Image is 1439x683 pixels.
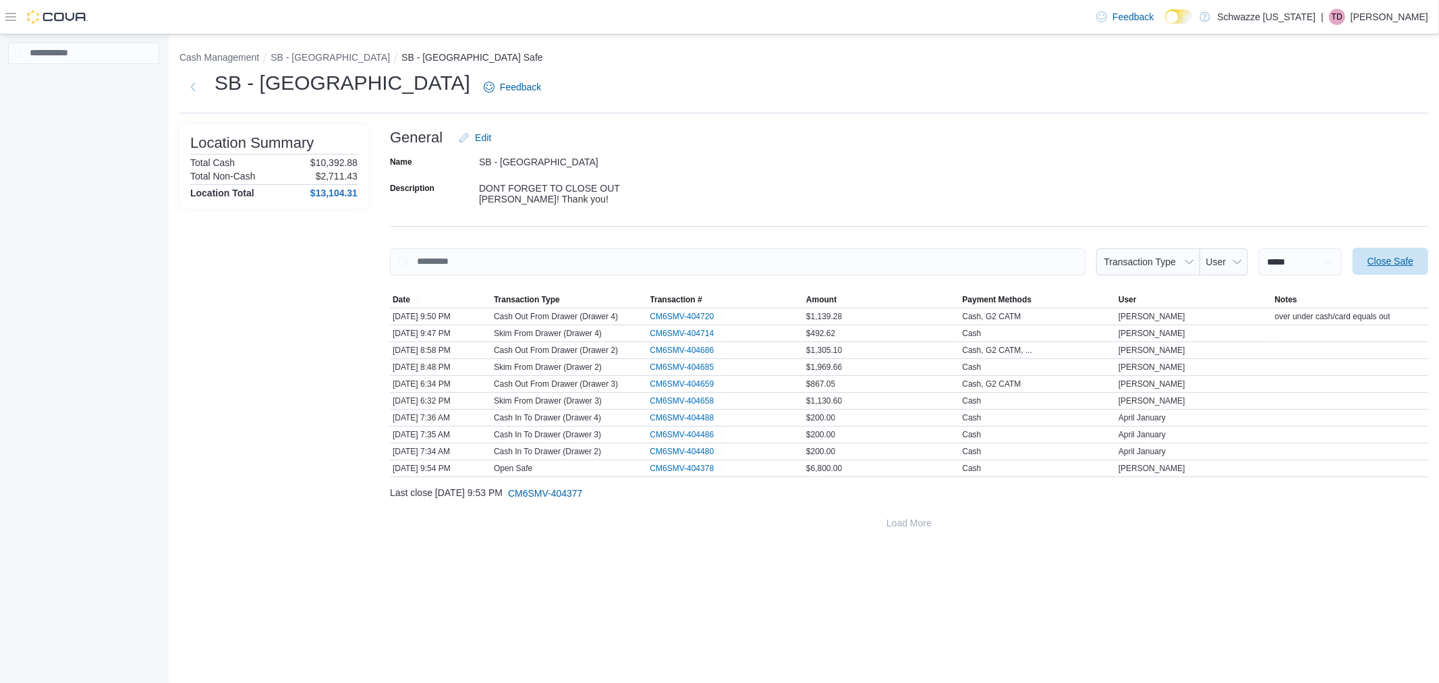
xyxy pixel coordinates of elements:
label: Name [390,157,412,167]
span: [PERSON_NAME] [1119,395,1185,406]
div: [DATE] 8:58 PM [390,342,491,358]
p: $10,392.88 [310,157,358,168]
span: $1,139.28 [806,311,842,322]
svg: External link [716,346,725,354]
span: Payment Methods [963,294,1032,305]
div: Last close [DATE] 9:53 PM [390,480,1428,507]
div: DONT FORGET TO CLOSE OUT [PERSON_NAME]! Thank you! [479,177,660,204]
h3: Location Summary [190,135,314,151]
p: Cash In To Drawer (Drawer 2) [494,446,601,457]
button: Next [179,74,206,101]
svg: External link [716,380,725,388]
div: [DATE] 9:54 PM [390,460,491,476]
h3: General [390,130,443,146]
a: Feedback [1091,3,1159,30]
span: Date [393,294,410,305]
p: Open Safe [494,463,532,474]
p: Cash Out From Drawer (Drawer 4) [494,311,618,322]
label: Description [390,183,434,194]
button: SB - [GEOGRAPHIC_DATA] Safe [401,52,543,63]
p: Skim From Drawer (Drawer 4) [494,328,602,339]
div: Cash [963,362,982,373]
span: $1,305.10 [806,345,842,356]
a: CM6SMV-404378External link [650,463,725,474]
div: Cash, G2 CATM [963,379,1021,389]
button: Edit [453,124,497,151]
span: CM6SMV-404377 [508,487,583,500]
div: Cash [963,328,982,339]
h6: Total Non-Cash [190,171,256,182]
nav: An example of EuiBreadcrumbs [179,51,1428,67]
span: $200.00 [806,446,835,457]
span: [PERSON_NAME] [1119,345,1185,356]
p: Cash In To Drawer (Drawer 3) [494,429,601,440]
div: [DATE] 7:34 AM [390,443,491,460]
span: [PERSON_NAME] [1119,379,1185,389]
svg: External link [716,447,725,456]
button: User [1116,292,1272,308]
a: CM6SMV-404658External link [650,395,725,406]
span: $1,130.60 [806,395,842,406]
span: $6,800.00 [806,463,842,474]
svg: External link [716,363,725,371]
div: [DATE] 6:34 PM [390,376,491,392]
div: [DATE] 6:32 PM [390,393,491,409]
div: Cash [963,412,982,423]
span: User [1206,256,1226,267]
svg: External link [716,312,725,321]
h6: Total Cash [190,157,235,168]
h4: Location Total [190,188,254,198]
span: Amount [806,294,837,305]
span: $867.05 [806,379,835,389]
div: [DATE] 8:48 PM [390,359,491,375]
button: Transaction Type [1096,248,1200,275]
span: Transaction Type [1104,256,1176,267]
a: CM6SMV-404720External link [650,311,725,322]
nav: Complex example [8,67,159,99]
a: CM6SMV-404486External link [650,429,725,440]
div: Cash [963,446,982,457]
a: CM6SMV-404686External link [650,345,725,356]
span: over under cash/card equals out [1275,311,1390,322]
span: $1,969.66 [806,362,842,373]
span: $200.00 [806,429,835,440]
button: Load More [390,510,1428,537]
svg: External link [716,431,725,439]
span: TD [1332,9,1343,25]
div: [DATE] 7:35 AM [390,427,491,443]
button: Transaction Type [491,292,648,308]
a: CM6SMV-404685External link [650,362,725,373]
p: Cash Out From Drawer (Drawer 3) [494,379,618,389]
span: Transaction Type [494,294,560,305]
svg: External link [716,414,725,422]
span: $492.62 [806,328,835,339]
span: Edit [475,131,491,144]
div: [DATE] 9:47 PM [390,325,491,341]
p: [PERSON_NAME] [1351,9,1428,25]
span: April January [1119,412,1166,423]
span: User [1119,294,1137,305]
div: Cash, G2 CATM, ... [963,345,1033,356]
a: Feedback [478,74,546,101]
svg: External link [716,397,725,405]
p: Skim From Drawer (Drawer 3) [494,395,602,406]
div: Cash [963,395,982,406]
a: CM6SMV-404659External link [650,379,725,389]
span: Transaction # [650,294,702,305]
div: Cash [963,429,982,440]
span: Feedback [1112,10,1154,24]
button: User [1200,248,1248,275]
div: Cash [963,463,982,474]
span: Notes [1275,294,1297,305]
p: Cash In To Drawer (Drawer 4) [494,412,601,423]
button: SB - [GEOGRAPHIC_DATA] [271,52,390,63]
span: $200.00 [806,412,835,423]
div: [DATE] 7:36 AM [390,410,491,426]
p: $2,711.43 [316,171,358,182]
input: Dark Mode [1165,9,1193,24]
a: CM6SMV-404714External link [650,328,725,339]
button: Amount [803,292,960,308]
h4: $13,104.31 [310,188,358,198]
a: CM6SMV-404480External link [650,446,725,457]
